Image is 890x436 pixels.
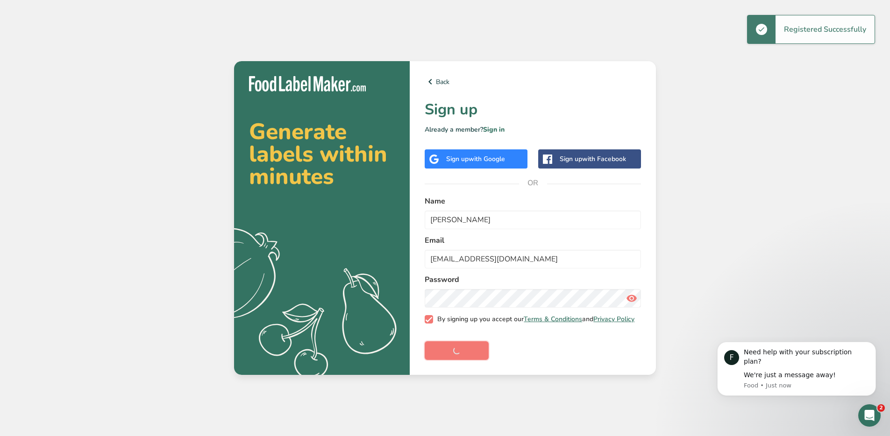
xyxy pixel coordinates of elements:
[425,274,641,285] label: Password
[519,169,547,197] span: OR
[425,76,641,87] a: Back
[582,155,626,163] span: with Facebook
[703,337,890,411] iframe: Intercom notifications message
[425,250,641,268] input: email@example.com
[858,404,881,427] iframe: Intercom live chat
[425,211,641,229] input: John Doe
[877,404,885,412] span: 2
[776,15,875,43] div: Registered Successfully
[469,155,505,163] span: with Google
[425,196,641,207] label: Name
[483,125,505,134] a: Sign in
[425,98,641,121] h1: Sign up
[425,125,641,134] p: Already a member?
[249,76,366,91] img: Food Label Maker
[446,154,505,164] div: Sign up
[433,315,635,323] span: By signing up you accept our and
[249,120,395,188] h2: Generate labels within minutes
[560,154,626,164] div: Sign up
[425,235,641,246] label: Email
[593,315,634,323] a: Privacy Policy
[524,315,582,323] a: Terms & Conditions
